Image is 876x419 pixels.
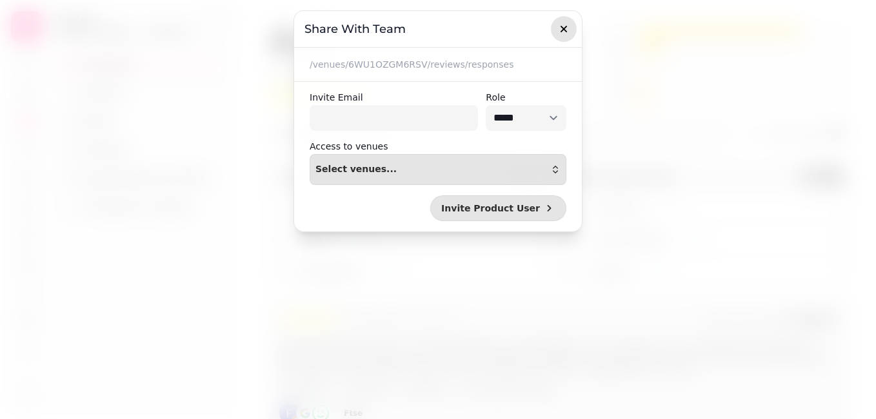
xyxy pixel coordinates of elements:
label: Role [486,90,566,105]
button: Invite Product User [430,195,566,221]
h3: Share With Team [304,21,572,37]
span: Select venues... [315,164,397,175]
button: Select venues... [310,154,566,185]
label: Invite Email [310,90,478,105]
span: Invite Product User [441,204,540,213]
p: /venues/6WU1OZGM6RSV/reviews/responses [310,58,566,71]
label: Access to venues [310,139,388,154]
